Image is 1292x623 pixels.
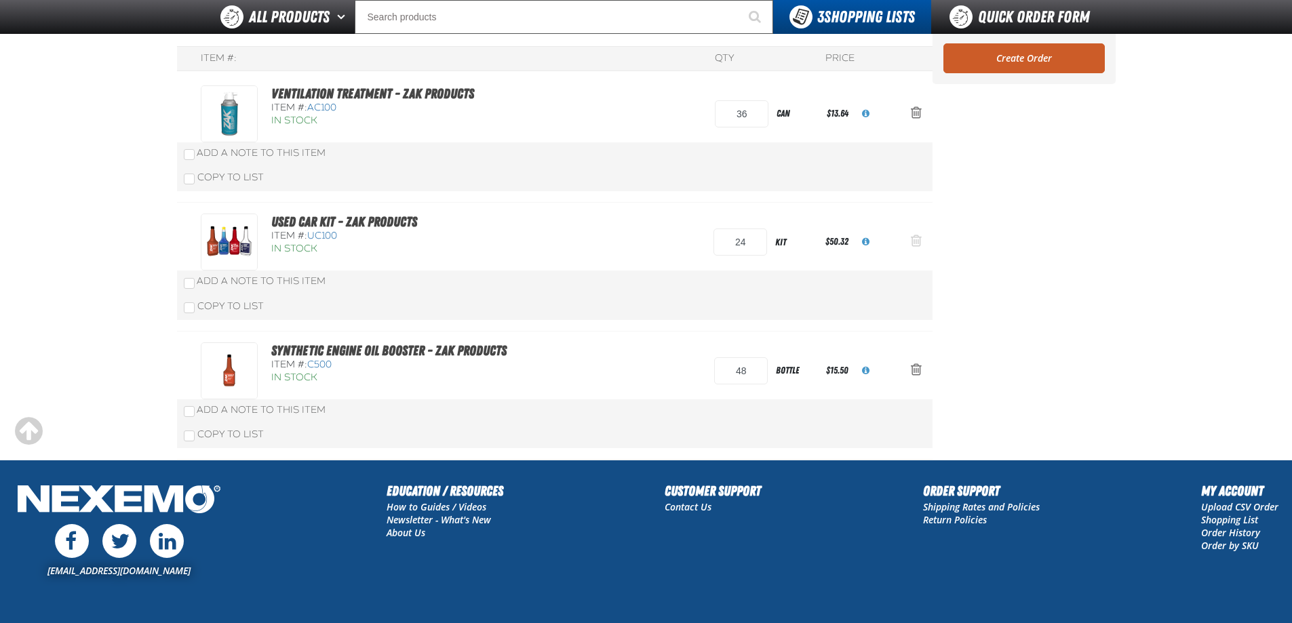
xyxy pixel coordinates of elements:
[184,406,195,417] input: Add a Note to This Item
[817,7,824,26] strong: 3
[900,227,933,257] button: Action Remove Used Car Kit - ZAK Products from ShoppingPS710
[307,359,332,370] span: C500
[307,102,336,113] span: AC100
[184,430,195,441] input: Copy To List
[184,302,195,313] input: Copy To List
[271,102,527,115] div: Item #:
[713,228,767,256] input: Product Quantity
[817,7,915,26] span: Shopping Lists
[943,43,1105,73] a: Create Order
[197,275,326,287] span: Add a Note to This Item
[923,500,1040,513] a: Shipping Rates and Policies
[271,359,527,371] div: Item #:
[14,416,43,446] div: Scroll to the top
[307,230,337,241] span: UC100
[767,227,823,258] div: kit
[1201,539,1259,552] a: Order by SKU
[271,342,507,359] a: Synthetic Engine Oil Booster - ZAK Products
[851,99,880,129] button: View All Prices for AC100
[387,513,491,526] a: Newsletter - What's New
[851,227,880,257] button: View All Prices for UC100
[14,481,224,521] img: Nexemo Logo
[184,300,264,312] label: Copy To List
[715,52,734,65] div: QTY
[1201,513,1258,526] a: Shopping List
[271,85,474,102] a: Ventilation Treatment - ZAK Products
[201,52,237,65] div: Item #:
[923,513,987,526] a: Return Policies
[387,526,425,539] a: About Us
[184,149,195,160] input: Add a Note to This Item
[900,356,933,386] button: Action Remove Synthetic Engine Oil Booster - ZAK Products from ShoppingPS710
[197,147,326,159] span: Add a Note to This Item
[1201,481,1278,501] h2: My Account
[271,214,417,230] a: Used Car Kit - ZAK Products
[826,365,848,376] span: $15.50
[387,500,486,513] a: How to Guides / Videos
[271,230,527,243] div: Item #:
[768,355,823,386] div: bottle
[714,357,768,384] input: Product Quantity
[249,5,330,29] span: All Products
[768,98,824,129] div: can
[184,172,264,183] label: Copy To List
[827,108,848,119] span: $13.64
[271,115,527,127] div: In Stock
[825,52,855,65] div: Price
[271,371,527,384] div: In Stock
[47,564,191,577] a: [EMAIL_ADDRESS][DOMAIN_NAME]
[665,481,761,501] h2: Customer Support
[184,174,195,184] input: Copy To List
[851,356,880,386] button: View All Prices for C500
[665,500,711,513] a: Contact Us
[184,278,195,289] input: Add a Note to This Item
[271,243,527,256] div: In Stock
[1201,500,1278,513] a: Upload CSV Order
[825,236,848,247] span: $50.32
[1201,526,1260,539] a: Order History
[715,100,768,127] input: Product Quantity
[923,481,1040,501] h2: Order Support
[900,99,933,129] button: Action Remove Ventilation Treatment - ZAK Products from ShoppingPS710
[197,404,326,416] span: Add a Note to This Item
[184,428,264,440] label: Copy To List
[387,481,503,501] h2: Education / Resources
